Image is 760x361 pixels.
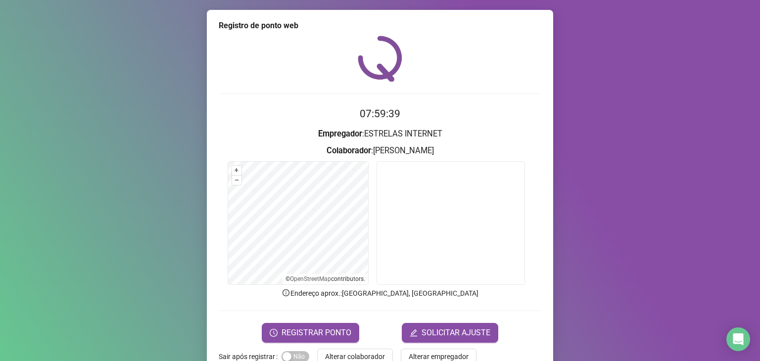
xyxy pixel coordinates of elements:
[219,20,541,32] div: Registro de ponto web
[219,144,541,157] h3: : [PERSON_NAME]
[219,128,541,140] h3: : ESTRELAS INTERNET
[422,327,490,339] span: SOLICITAR AJUSTE
[290,275,331,282] a: OpenStreetMap
[285,275,365,282] li: © contributors.
[232,176,241,185] button: –
[282,327,351,339] span: REGISTRAR PONTO
[270,329,278,337] span: clock-circle
[318,129,362,138] strong: Empregador
[219,288,541,299] p: Endereço aprox. : [GEOGRAPHIC_DATA], [GEOGRAPHIC_DATA]
[282,288,290,297] span: info-circle
[327,146,371,155] strong: Colaborador
[232,166,241,175] button: +
[358,36,402,82] img: QRPoint
[262,323,359,343] button: REGISTRAR PONTO
[410,329,418,337] span: edit
[402,323,498,343] button: editSOLICITAR AJUSTE
[360,108,400,120] time: 07:59:39
[726,327,750,351] div: Open Intercom Messenger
